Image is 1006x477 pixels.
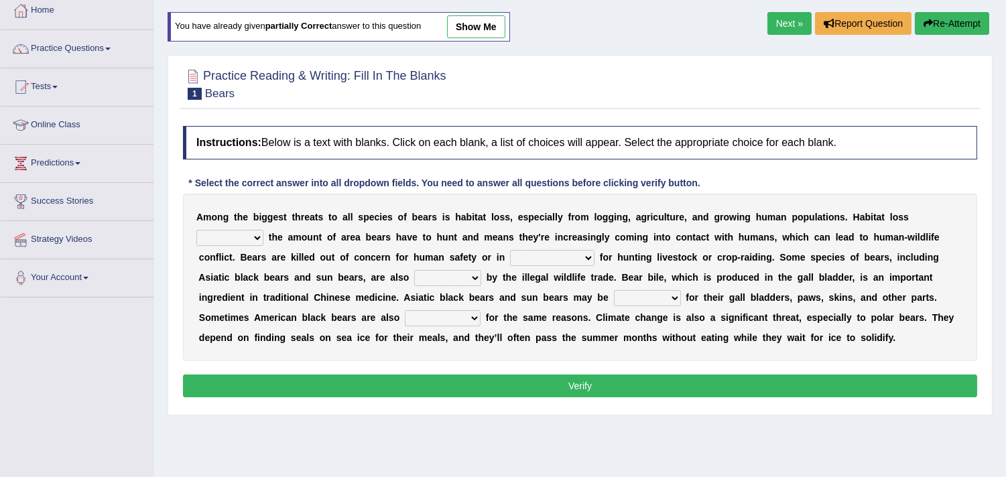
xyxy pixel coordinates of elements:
[216,252,219,263] b: f
[775,232,777,243] b: ,
[763,232,769,243] b: n
[898,212,903,222] b: s
[845,212,848,222] b: .
[728,232,734,243] b: h
[840,212,845,222] b: s
[739,212,745,222] b: n
[863,232,869,243] b: o
[304,252,309,263] b: e
[478,212,483,222] b: a
[301,212,304,222] b: r
[257,252,261,263] b: r
[332,252,335,263] b: t
[692,212,698,222] b: a
[333,232,336,243] b: f
[1,259,153,293] a: Your Account
[692,232,696,243] b: t
[292,212,295,222] b: t
[647,212,650,222] b: r
[782,232,790,243] b: w
[523,212,529,222] b: s
[653,212,658,222] b: c
[407,232,412,243] b: v
[442,212,445,222] b: i
[519,232,523,243] b: t
[168,12,510,42] div: You have already given answer to this question
[874,232,880,243] b: h
[466,212,473,222] b: b
[676,212,679,222] b: r
[288,232,294,243] b: a
[790,232,796,243] b: h
[183,66,446,100] h2: Practice Reading & Writing: Fill In The Blanks
[293,232,301,243] b: m
[804,212,810,222] b: p
[594,212,596,222] b: l
[848,232,855,243] b: d
[387,212,393,222] b: s
[509,232,514,243] b: s
[385,232,391,243] b: s
[299,252,302,263] b: l
[615,232,620,243] b: c
[860,232,863,243] b: t
[461,212,466,222] b: a
[401,232,407,243] b: a
[183,374,977,397] button: Verify
[355,232,361,243] b: a
[359,252,365,263] b: o
[656,232,662,243] b: n
[687,232,693,243] b: n
[269,232,272,243] b: t
[365,252,371,263] b: n
[259,212,261,222] b: i
[1,221,153,255] a: Strategy Videos
[313,232,319,243] b: n
[602,232,605,243] b: l
[342,212,348,222] b: a
[243,212,248,222] b: e
[472,212,475,222] b: i
[838,232,844,243] b: e
[724,212,730,222] b: o
[418,212,423,222] b: e
[223,212,229,222] b: g
[653,232,656,243] b: i
[403,212,407,222] b: f
[371,232,377,243] b: e
[729,212,737,222] b: w
[826,212,828,222] b: i
[815,12,911,35] button: Report Question
[328,212,332,222] b: t
[534,212,540,222] b: e
[363,212,369,222] b: p
[385,252,391,263] b: n
[296,252,299,263] b: i
[414,252,420,263] b: h
[423,212,428,222] b: a
[934,232,940,243] b: e
[843,232,848,243] b: a
[915,232,918,243] b: i
[447,15,505,38] a: show me
[212,212,218,222] b: o
[792,212,798,222] b: p
[381,252,385,263] b: r
[455,212,461,222] b: h
[484,232,492,243] b: m
[907,232,915,243] b: w
[240,252,247,263] b: B
[510,212,513,222] b: ,
[893,212,899,222] b: o
[931,232,934,243] b: f
[558,232,564,243] b: n
[396,232,402,243] b: h
[224,252,229,263] b: c
[307,232,313,243] b: u
[665,232,671,243] b: o
[454,232,457,243] b: t
[347,232,350,243] b: r
[701,232,706,243] b: c
[568,212,572,222] b: f
[369,212,375,222] b: e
